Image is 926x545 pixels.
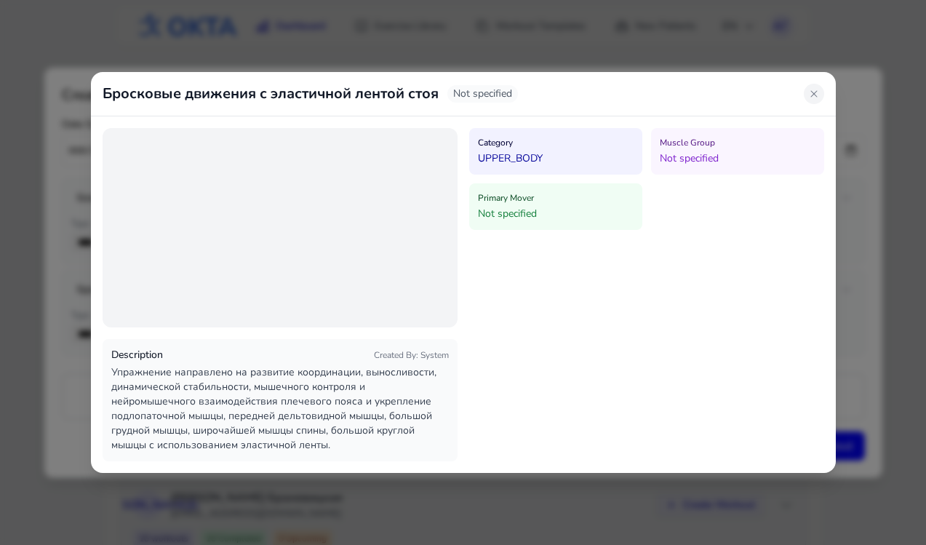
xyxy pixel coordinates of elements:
[111,348,163,362] h3: Description
[478,151,634,166] p: UPPER_BODY
[103,84,439,104] h2: Бросковые движения с эластичной лентой стоя
[660,137,815,148] h4: Muscle Group
[660,151,815,166] p: Not specified
[478,137,634,148] h4: Category
[447,85,518,103] span: Not specified
[374,349,449,361] span: Created By : System
[478,192,634,204] h4: Primary Mover
[111,365,449,453] p: Упражнение направлено на развитие координации, выносливости, динамической стабильности, мышечного...
[478,207,634,221] p: Not specified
